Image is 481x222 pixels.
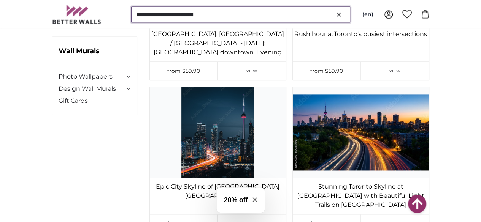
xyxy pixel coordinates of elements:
img: photo-wallpaper-antique-compass-xl [150,87,286,178]
a: Epic City Skyline of [GEOGRAPHIC_DATA] [GEOGRAPHIC_DATA] [151,182,284,200]
a: View [218,62,286,80]
span: from $59.90 [310,68,343,74]
a: Rush hour atToronto's busiest intersections [294,30,427,39]
a: Design Wall Murals [59,84,125,93]
button: (en) [356,8,379,21]
a: Gift Cards [59,96,131,105]
h3: Wall Murals [59,46,131,63]
span: View [246,68,257,74]
span: from $59.90 [167,68,200,74]
span: View [389,68,400,74]
a: View [361,62,429,80]
img: photo-wallpaper-antique-compass-xl [293,87,429,178]
a: [GEOGRAPHIC_DATA], [GEOGRAPHIC_DATA] / [GEOGRAPHIC_DATA] - [DATE]: [GEOGRAPHIC_DATA] downtown. Ev... [151,30,284,57]
summary: Design Wall Murals [59,84,131,93]
img: Betterwalls [52,5,102,24]
a: Photo Wallpapers [59,72,125,81]
a: Stunning Toronto Skyline at [GEOGRAPHIC_DATA] with Beautiful Light Trails on [GEOGRAPHIC_DATA] [294,182,427,209]
summary: Photo Wallpapers [59,72,131,81]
